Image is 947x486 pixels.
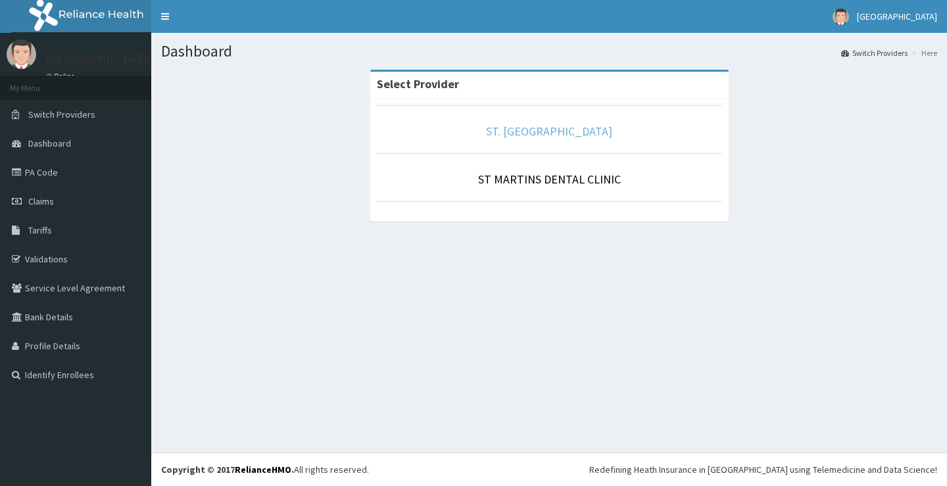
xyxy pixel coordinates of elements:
strong: Select Provider [377,76,459,91]
footer: All rights reserved. [151,452,947,486]
img: User Image [833,9,849,25]
a: Online [46,72,78,81]
span: Switch Providers [28,109,95,120]
img: User Image [7,39,36,69]
h1: Dashboard [161,43,937,60]
span: Tariffs [28,224,52,236]
a: ST. [GEOGRAPHIC_DATA] [486,124,612,139]
span: Dashboard [28,137,71,149]
span: Claims [28,195,54,207]
span: [GEOGRAPHIC_DATA] [857,11,937,22]
a: ST MARTINS DENTAL CLINIC [478,172,621,187]
a: Switch Providers [841,47,908,59]
a: RelianceHMO [235,464,291,475]
p: [GEOGRAPHIC_DATA] [46,53,155,65]
div: Redefining Heath Insurance in [GEOGRAPHIC_DATA] using Telemedicine and Data Science! [589,463,937,476]
li: Here [909,47,937,59]
strong: Copyright © 2017 . [161,464,294,475]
